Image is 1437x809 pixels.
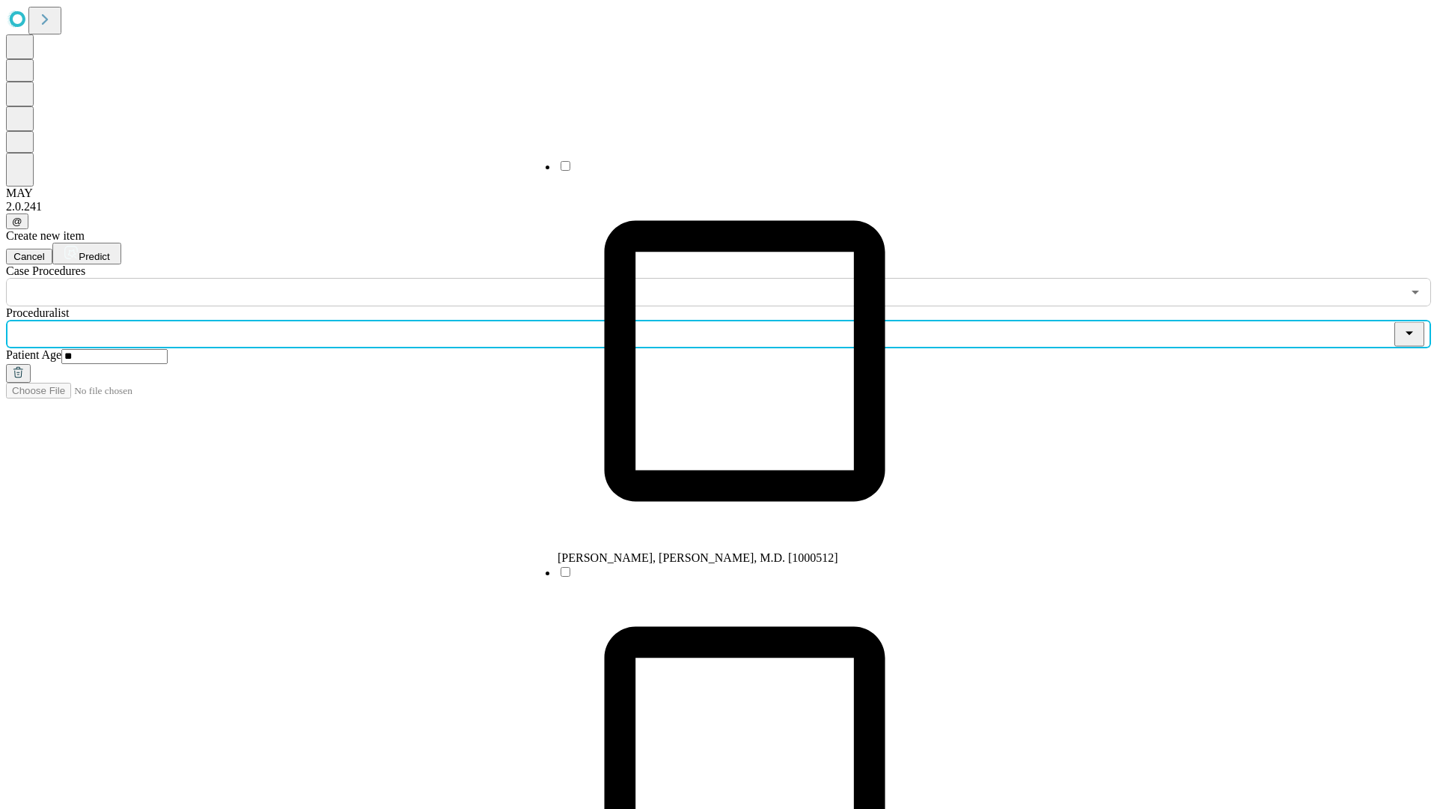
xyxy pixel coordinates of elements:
[13,251,45,262] span: Cancel
[6,213,28,229] button: @
[12,216,22,227] span: @
[6,348,61,361] span: Patient Age
[1405,282,1426,303] button: Open
[6,200,1431,213] div: 2.0.241
[6,229,85,242] span: Create new item
[79,251,109,262] span: Predict
[6,187,1431,200] div: MAY
[52,243,121,264] button: Predict
[6,249,52,264] button: Cancel
[558,551,838,564] span: [PERSON_NAME], [PERSON_NAME], M.D. [1000512]
[1394,322,1424,347] button: Close
[6,306,69,319] span: Proceduralist
[6,264,85,277] span: Scheduled Procedure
